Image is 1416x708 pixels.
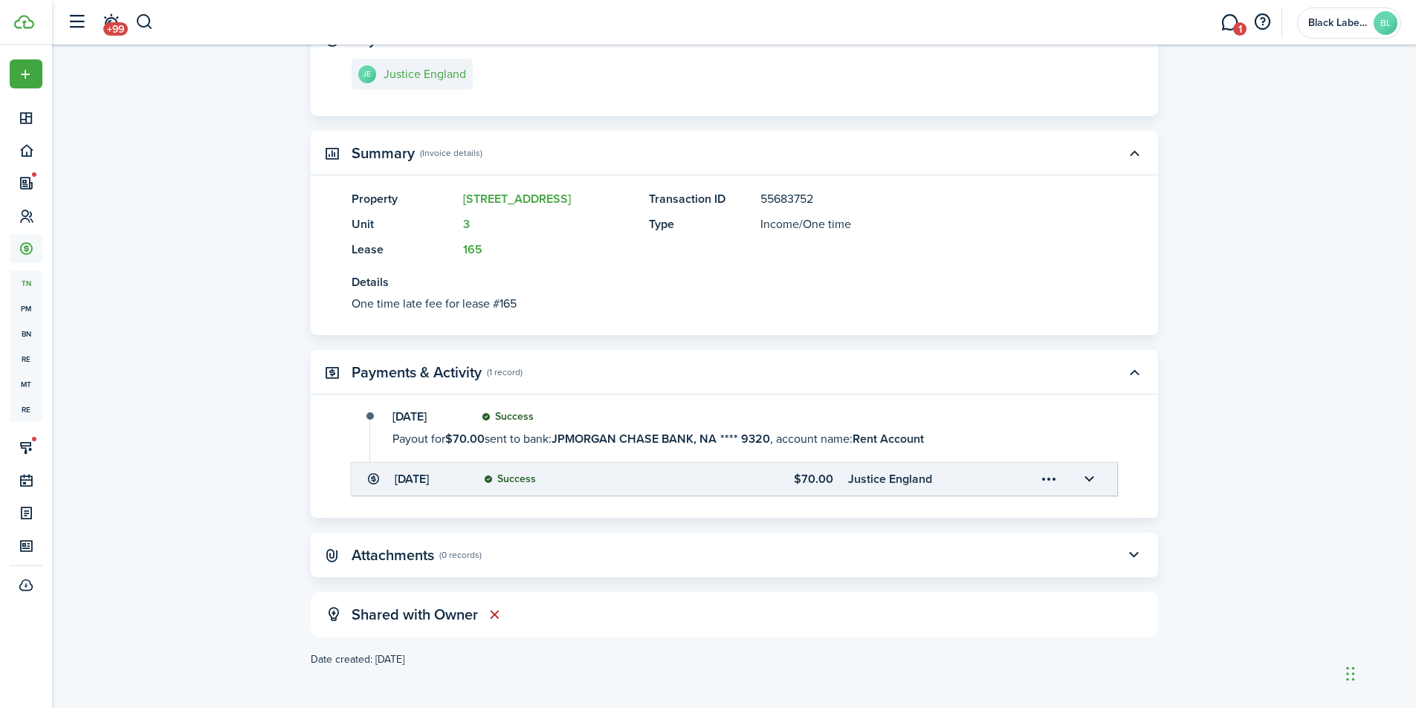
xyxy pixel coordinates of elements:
[384,68,466,81] e-details-info-title: Justice England
[1122,542,1147,568] button: Toggle accordion
[392,430,1071,448] transaction-details-activity-item-descri: Payout for sent to bank: , account name:
[439,548,482,562] panel-main-subtitle: (0 records)
[848,470,995,488] transaction-details-table-item-client: Justice England
[352,273,1073,291] panel-main-title: Details
[1122,360,1147,385] button: Toggle accordion
[10,296,42,321] a: pm
[1233,22,1247,36] span: 1
[445,430,485,447] b: $70.00
[135,10,154,35] button: Search
[1122,140,1147,166] button: Toggle accordion
[352,364,482,381] panel-main-title: Payments & Activity
[420,146,482,160] panel-main-subtitle: (Invoice details)
[352,241,456,259] panel-main-title: Lease
[352,145,415,162] panel-main-title: Summary
[352,547,434,564] panel-main-title: Attachments
[649,215,753,233] panel-main-title: Type
[487,366,523,379] panel-main-subtitle: (1 record)
[853,430,924,447] b: Rent Account
[1037,467,1062,492] button: Open menu
[760,190,1073,208] panel-main-description: 55683752
[352,190,456,208] panel-main-title: Property
[1077,467,1102,492] button: Toggle accordion
[484,473,536,485] status: Success
[10,321,42,346] a: bn
[1346,652,1355,696] div: Drag
[311,652,1158,667] created-at: Date created: [DATE]
[62,8,91,36] button: Open sidebar
[700,470,833,488] transaction-details-table-item-amount: $70.00
[311,409,1158,518] panel-main-body: Toggle accordion
[352,295,1073,313] panel-main-description: One time late fee for lease #165
[803,215,851,233] span: One time
[482,411,534,423] status: Success
[14,15,34,29] img: TenantCloud
[463,190,571,207] a: [STREET_ADDRESS]
[10,371,42,397] a: mt
[10,346,42,371] a: re
[1215,4,1244,42] a: Messaging
[392,411,467,423] transaction-details-activity-item-date: [DATE]
[352,59,473,90] a: JEJustice England
[1374,11,1397,35] avatar-text: BL
[1342,637,1416,708] iframe: Chat Widget
[10,270,42,296] a: tn
[1249,10,1275,35] button: Open resource center
[1308,18,1368,28] span: Black Label Realty
[97,4,125,42] a: Notifications
[352,215,456,233] panel-main-title: Unit
[552,430,717,447] b: JPMORGAN CHASE BANK, NA
[103,22,128,36] span: +99
[463,241,482,258] a: 165
[463,215,470,233] a: 3
[649,190,753,208] panel-main-title: Transaction ID
[760,215,799,233] span: Income
[358,65,376,83] avatar-text: JE
[10,59,42,88] button: Open menu
[760,215,1073,233] panel-main-description: /
[352,603,501,626] p: Shared with Owner
[311,190,1158,335] panel-main-body: Toggle accordion
[395,470,469,488] transaction-details-table-item-date: [DATE]
[10,397,42,422] a: re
